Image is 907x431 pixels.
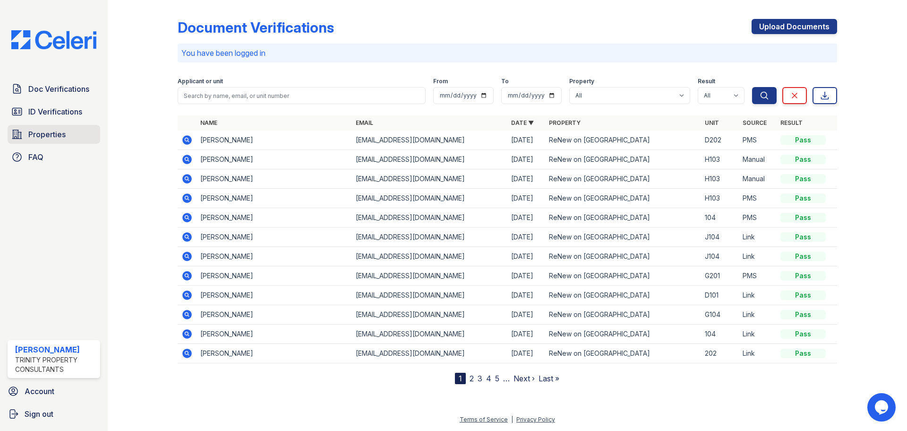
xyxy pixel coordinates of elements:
td: D202 [701,131,739,150]
td: H103 [701,150,739,169]
td: 202 [701,344,739,363]
td: Link [739,305,777,325]
td: J104 [701,228,739,247]
a: Account [4,382,104,401]
div: Trinity Property Consultants [15,355,96,374]
td: ReNew on [GEOGRAPHIC_DATA] [545,228,701,247]
td: Manual [739,169,777,189]
td: [PERSON_NAME] [197,228,352,247]
td: [DATE] [507,208,545,228]
td: [EMAIL_ADDRESS][DOMAIN_NAME] [352,208,507,228]
td: ReNew on [GEOGRAPHIC_DATA] [545,208,701,228]
div: Pass [780,252,826,261]
a: 4 [486,374,491,383]
td: [EMAIL_ADDRESS][DOMAIN_NAME] [352,189,507,208]
span: Account [25,386,54,397]
td: [PERSON_NAME] [197,208,352,228]
td: [PERSON_NAME] [197,131,352,150]
td: [PERSON_NAME] [197,247,352,266]
td: H103 [701,169,739,189]
td: [DATE] [507,189,545,208]
td: 104 [701,325,739,344]
td: [EMAIL_ADDRESS][DOMAIN_NAME] [352,169,507,189]
a: 2 [470,374,474,383]
td: [DATE] [507,247,545,266]
td: [EMAIL_ADDRESS][DOMAIN_NAME] [352,247,507,266]
td: [EMAIL_ADDRESS][DOMAIN_NAME] [352,286,507,305]
td: [EMAIL_ADDRESS][DOMAIN_NAME] [352,131,507,150]
td: Manual [739,150,777,169]
img: CE_Logo_Blue-a8612792a0a2168367f1c8372b55b34899dd931a85d93a1a3d3e32e68fde9ad4.png [4,30,104,49]
span: ID Verifications [28,106,82,117]
td: [EMAIL_ADDRESS][DOMAIN_NAME] [352,266,507,286]
td: H103 [701,189,739,208]
label: Property [569,78,594,85]
td: PMS [739,208,777,228]
input: Search by name, email, or unit number [178,87,426,104]
td: Link [739,325,777,344]
td: [DATE] [507,286,545,305]
td: PMS [739,189,777,208]
a: FAQ [8,148,100,167]
label: Applicant or unit [178,78,223,85]
td: [PERSON_NAME] [197,325,352,344]
a: ID Verifications [8,102,100,121]
div: Pass [780,290,826,300]
td: Link [739,247,777,266]
td: Link [739,228,777,247]
div: Pass [780,155,826,164]
td: [PERSON_NAME] [197,150,352,169]
a: Source [743,119,767,126]
div: Pass [780,213,826,222]
a: Name [200,119,217,126]
td: PMS [739,266,777,286]
td: 104 [701,208,739,228]
div: | [511,416,513,423]
span: Sign out [25,408,53,420]
td: [EMAIL_ADDRESS][DOMAIN_NAME] [352,150,507,169]
td: [EMAIL_ADDRESS][DOMAIN_NAME] [352,344,507,363]
div: Pass [780,329,826,339]
span: … [503,373,510,384]
a: Sign out [4,405,104,423]
p: You have been logged in [181,47,833,59]
a: Terms of Service [460,416,508,423]
td: ReNew on [GEOGRAPHIC_DATA] [545,325,701,344]
td: [DATE] [507,228,545,247]
td: [EMAIL_ADDRESS][DOMAIN_NAME] [352,325,507,344]
td: Link [739,344,777,363]
a: Properties [8,125,100,144]
td: [DATE] [507,344,545,363]
div: Pass [780,174,826,184]
td: [EMAIL_ADDRESS][DOMAIN_NAME] [352,228,507,247]
td: J104 [701,247,739,266]
td: ReNew on [GEOGRAPHIC_DATA] [545,150,701,169]
a: Email [356,119,373,126]
td: ReNew on [GEOGRAPHIC_DATA] [545,189,701,208]
td: [DATE] [507,131,545,150]
td: ReNew on [GEOGRAPHIC_DATA] [545,344,701,363]
td: ReNew on [GEOGRAPHIC_DATA] [545,131,701,150]
div: Document Verifications [178,19,334,36]
a: 5 [495,374,499,383]
a: Next › [513,374,535,383]
td: [PERSON_NAME] [197,305,352,325]
span: Properties [28,129,66,140]
a: 3 [478,374,482,383]
span: FAQ [28,151,43,163]
td: [DATE] [507,325,545,344]
a: Property [549,119,581,126]
label: Result [698,78,715,85]
td: D101 [701,286,739,305]
td: ReNew on [GEOGRAPHIC_DATA] [545,286,701,305]
td: [DATE] [507,266,545,286]
td: ReNew on [GEOGRAPHIC_DATA] [545,169,701,189]
td: [PERSON_NAME] [197,189,352,208]
div: Pass [780,232,826,242]
span: Doc Verifications [28,83,89,95]
label: To [501,78,509,85]
div: Pass [780,310,826,319]
td: [DATE] [507,305,545,325]
td: Link [739,286,777,305]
